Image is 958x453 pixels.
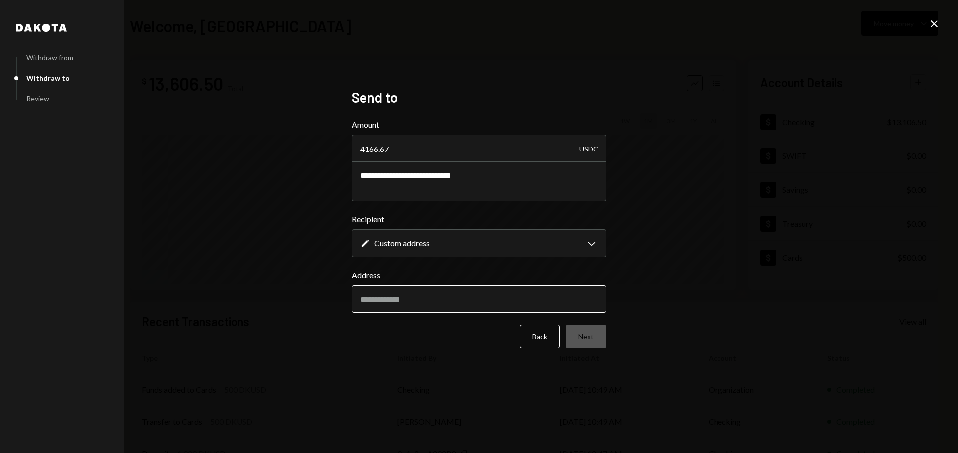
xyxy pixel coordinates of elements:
div: Withdraw from [26,53,73,62]
h2: Send to [352,88,606,107]
button: Back [520,325,560,348]
input: Enter amount [352,135,606,162]
button: Recipient [352,229,606,257]
div: Withdraw to [26,74,70,82]
label: Amount [352,119,606,131]
label: Address [352,269,606,281]
div: Review [26,94,49,103]
label: Recipient [352,213,606,225]
div: USDC [579,135,598,162]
